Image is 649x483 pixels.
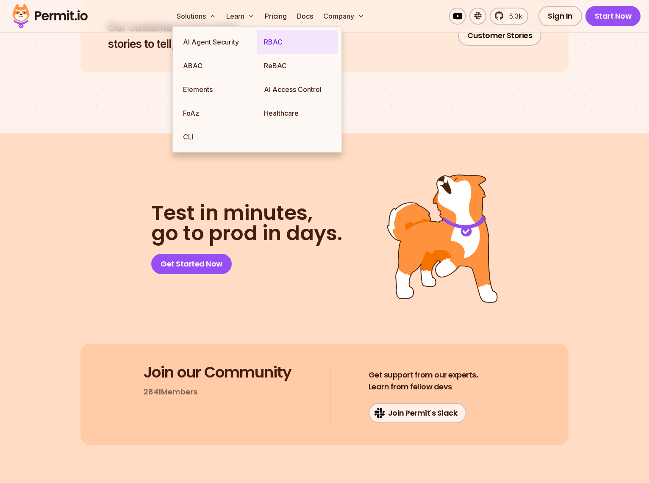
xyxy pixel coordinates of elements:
[538,6,582,26] a: Sign In
[8,2,92,31] img: Permit logo
[261,8,290,25] a: Pricing
[176,125,257,149] a: CLI
[173,8,219,25] button: Solutions
[151,254,232,274] a: Get Started Now
[176,78,257,101] a: Elements
[369,369,478,393] h4: Learn from fellow devs
[151,203,342,223] span: Test in minutes,
[257,30,338,54] a: RBAC
[144,364,291,381] h3: Join our Community
[108,19,263,52] h2: stories to tell, hear it from them!
[504,11,522,21] span: 5.3k
[369,369,478,381] span: Get support from our experts,
[458,25,541,46] a: Customer Stories
[257,54,338,78] a: ReBAC
[144,386,197,398] p: 2841 Members
[151,203,342,244] h2: go to prod in days.
[176,101,257,125] a: FoAz
[294,8,316,25] a: Docs
[490,8,528,25] a: 5.3k
[176,30,257,54] a: AI Agent Security
[257,78,338,101] a: AI Access Control
[257,101,338,125] a: Healthcare
[320,8,368,25] button: Company
[369,403,467,423] a: Join Permit's Slack
[585,6,641,26] a: Start Now
[176,54,257,78] a: ABAC
[223,8,258,25] button: Learn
